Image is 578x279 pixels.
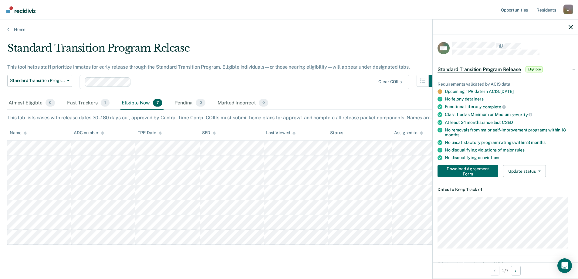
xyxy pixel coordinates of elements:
div: 1 / 7 [433,262,578,278]
div: Assigned to [394,130,423,135]
span: 0 [259,99,268,107]
span: 7 [153,99,162,107]
div: Fast Trackers [66,97,111,110]
button: Download Agreement Form [438,165,498,177]
dt: Additional Information from ACIS [438,261,573,266]
dt: Dates to Keep Track of [438,187,573,192]
span: 0 [196,99,205,107]
span: security [512,112,532,117]
div: Functional literacy [445,104,573,110]
span: Standard Transition Program Release [438,66,521,72]
div: Standard Transition Program ReleaseEligible [433,60,578,79]
div: No unsatisfactory program ratings within 3 [445,140,573,145]
button: Update status [503,165,546,177]
div: At least 24 months since last [445,120,573,125]
button: Profile dropdown button [563,5,573,14]
div: No disqualifying [445,155,573,160]
div: J J [563,5,573,14]
div: This tab lists cases with release dates 30–180 days out, approved by Central Time Comp. COIIIs mu... [7,115,571,121]
div: Classified as Minimum or Medium [445,112,573,117]
span: 1 [101,99,110,107]
div: Status [330,130,343,135]
span: detainers [465,97,484,101]
div: SED [202,130,216,135]
span: Eligible [526,66,543,72]
div: Requirements validated by ACIS data [438,81,573,87]
span: complete [483,104,506,109]
div: Standard Transition Program Release [7,42,441,59]
div: ADC number [74,130,104,135]
img: Recidiviz [6,6,35,13]
button: Previous Opportunity [490,266,499,275]
span: rules [515,148,525,152]
div: Open Intercom Messenger [557,258,572,273]
div: This tool helps staff prioritize inmates for early release through the Standard Transition Progra... [7,64,441,70]
div: Name [10,130,27,135]
div: No felony [445,97,573,102]
div: Pending [173,97,206,110]
span: convictions [478,155,500,160]
span: Standard Transition Program Release [10,78,65,83]
div: Clear COIIIs [378,79,401,84]
button: Next Opportunity [511,266,521,275]
div: No removals from major self-improvement programs within 18 [445,127,573,138]
div: TPR Date [138,130,162,135]
div: Almost Eligible [7,97,56,110]
div: Last Viewed [266,130,296,135]
span: 0 [46,99,55,107]
span: CSED [502,120,513,124]
div: No disqualifying violations of major [445,148,573,153]
a: Navigate to form link [438,165,501,177]
span: months [445,132,459,137]
div: Upcoming TPR date in ACIS: [DATE] [445,89,573,94]
div: Eligible Now [120,97,164,110]
div: Marked Incorrect [216,97,270,110]
span: months [531,140,546,145]
a: Home [7,27,571,32]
